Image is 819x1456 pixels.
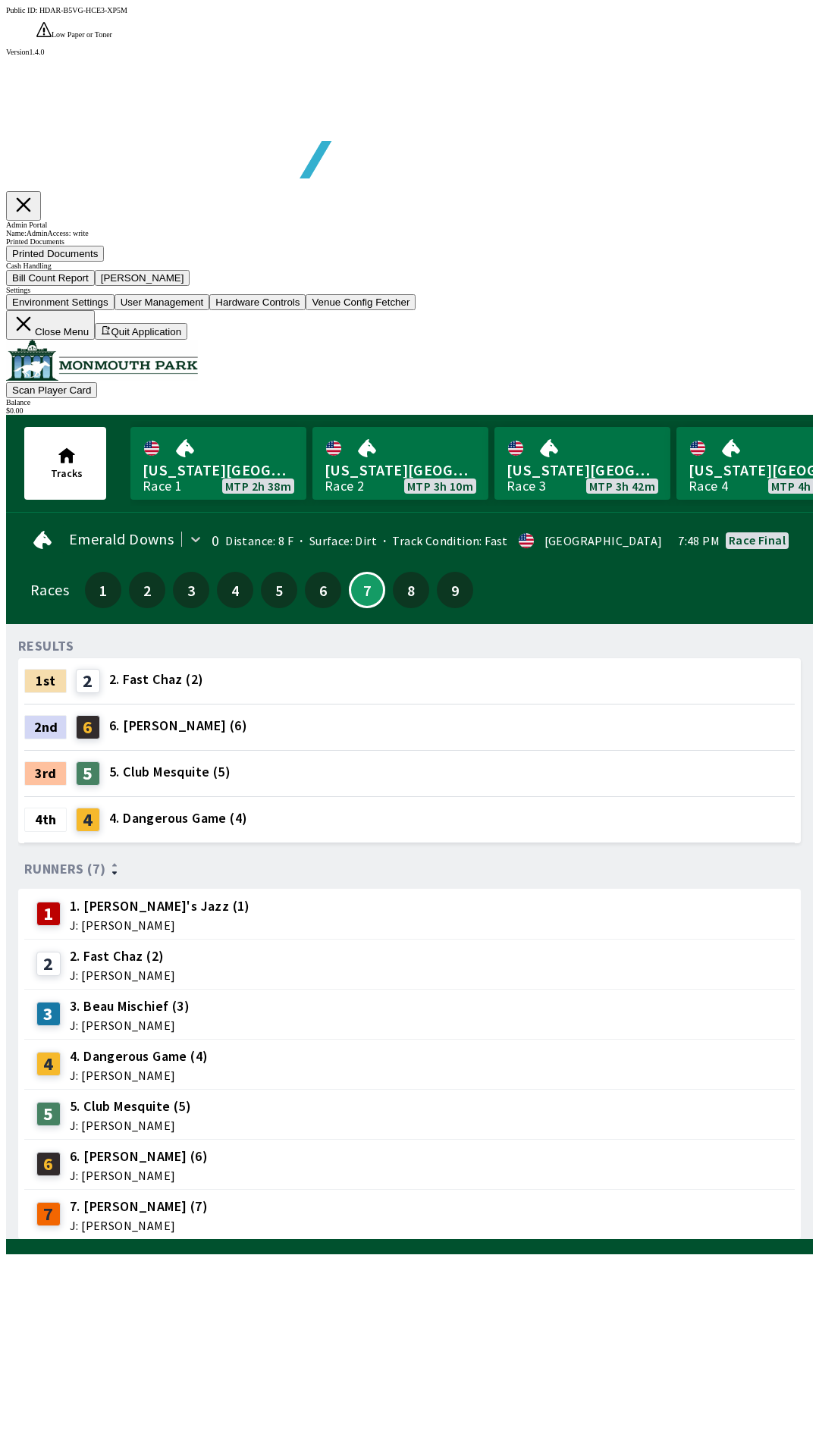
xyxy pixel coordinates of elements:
[441,585,469,595] span: 9
[377,533,508,548] span: Track Condition: Fast
[225,480,291,492] span: MTP 2h 38m
[36,1152,61,1176] div: 6
[24,861,795,877] div: Runners (7)
[24,761,67,786] div: 3rd
[393,572,429,608] button: 8
[36,1052,61,1076] div: 4
[6,270,95,286] button: Bill Count Report
[6,237,813,246] div: Printed Documents
[6,262,813,270] div: Cash Handling
[70,1119,191,1131] span: J: [PERSON_NAME]
[109,808,247,828] span: 4. Dangerous Game (4)
[589,480,655,492] span: MTP 3h 42m
[221,585,249,595] span: 4
[312,427,488,500] a: [US_STATE][GEOGRAPHIC_DATA]Race 2MTP 3h 10m
[24,427,106,500] button: Tracks
[689,480,728,492] div: Race 4
[130,427,306,500] a: [US_STATE][GEOGRAPHIC_DATA]Race 1MTP 2h 38m
[306,294,416,310] button: Venue Config Fetcher
[293,533,377,548] span: Surface: Dirt
[6,246,104,262] button: Printed Documents
[173,572,209,608] button: 3
[24,669,67,693] div: 1st
[95,270,190,286] button: [PERSON_NAME]
[6,398,813,406] div: Balance
[407,480,473,492] span: MTP 3h 10m
[325,460,476,480] span: [US_STATE][GEOGRAPHIC_DATA]
[76,715,100,739] div: 6
[507,460,658,480] span: [US_STATE][GEOGRAPHIC_DATA]
[24,808,67,832] div: 4th
[36,952,61,976] div: 2
[70,896,250,916] span: 1. [PERSON_NAME]'s Jazz (1)
[70,1046,208,1066] span: 4. Dangerous Game (4)
[109,762,231,782] span: 5. Club Mesquite (5)
[177,585,206,595] span: 3
[544,535,663,547] div: [GEOGRAPHIC_DATA]
[6,286,813,294] div: Settings
[211,535,219,547] div: 0
[6,406,813,415] div: $ 0.00
[261,572,297,608] button: 5
[52,30,112,39] span: Low Paper or Toner
[325,480,364,492] div: Race 2
[115,294,210,310] button: User Management
[225,533,293,548] span: Distance: 8 F
[70,969,175,981] span: J: [PERSON_NAME]
[39,6,127,14] span: HDAR-B5VG-HCE3-XP5M
[70,996,190,1016] span: 3. Beau Mischief (3)
[6,294,115,310] button: Environment Settings
[24,715,67,739] div: 2nd
[507,480,546,492] div: Race 3
[36,902,61,926] div: 1
[36,1102,61,1126] div: 5
[70,919,250,931] span: J: [PERSON_NAME]
[6,310,95,340] button: Close Menu
[69,533,174,545] span: Emerald Downs
[354,586,380,594] span: 7
[109,670,203,689] span: 2. Fast Chaz (2)
[129,572,165,608] button: 2
[133,585,162,595] span: 2
[51,466,83,480] span: Tracks
[217,572,253,608] button: 4
[70,946,175,966] span: 2. Fast Chaz (2)
[6,221,813,229] div: Admin Portal
[397,585,425,595] span: 8
[36,1002,61,1026] div: 3
[6,6,813,14] div: Public ID:
[437,572,473,608] button: 9
[678,535,720,547] span: 7:48 PM
[89,585,118,595] span: 1
[70,1147,208,1166] span: 6. [PERSON_NAME] (6)
[18,640,74,652] div: RESULTS
[76,761,100,786] div: 5
[6,382,97,398] button: Scan Player Card
[209,294,306,310] button: Hardware Controls
[109,716,247,736] span: 6. [PERSON_NAME] (6)
[76,669,100,693] div: 2
[265,585,293,595] span: 5
[70,1219,208,1232] span: J: [PERSON_NAME]
[70,1169,208,1181] span: J: [PERSON_NAME]
[70,1197,208,1216] span: 7. [PERSON_NAME] (7)
[494,427,670,500] a: [US_STATE][GEOGRAPHIC_DATA]Race 3MTP 3h 42m
[70,1097,191,1116] span: 5. Club Mesquite (5)
[6,48,813,56] div: Version 1.4.0
[70,1019,190,1031] span: J: [PERSON_NAME]
[24,863,105,875] span: Runners (7)
[309,585,337,595] span: 6
[41,56,476,216] img: global tote logo
[36,1202,61,1226] div: 7
[30,584,69,596] div: Races
[95,323,187,340] button: Quit Application
[349,572,385,608] button: 7
[70,1069,208,1081] span: J: [PERSON_NAME]
[143,480,182,492] div: Race 1
[6,340,198,381] img: venue logo
[85,572,121,608] button: 1
[76,808,100,832] div: 4
[729,534,786,546] div: Race final
[6,229,813,237] div: Name: Admin Access: write
[305,572,341,608] button: 6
